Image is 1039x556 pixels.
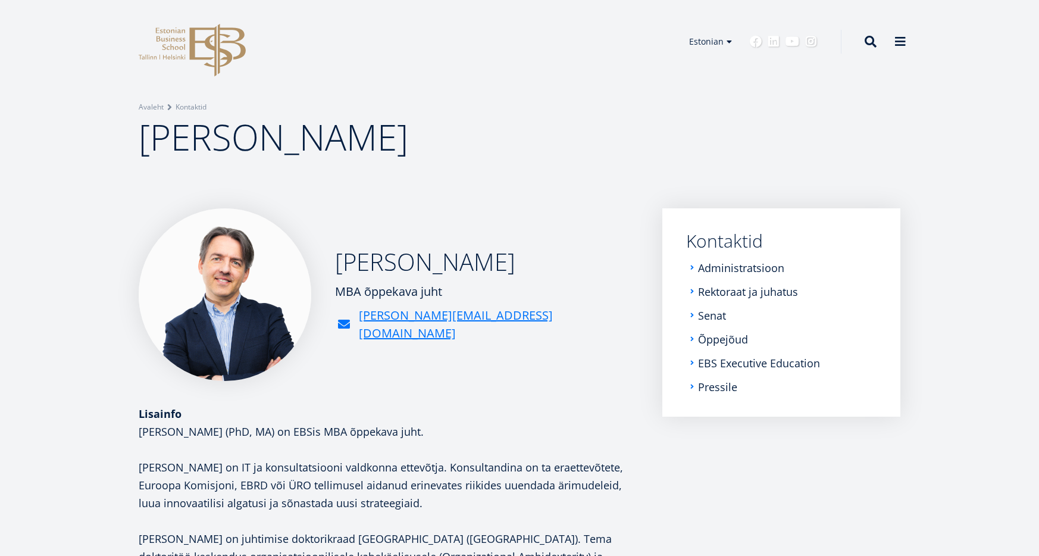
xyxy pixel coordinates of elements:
[686,232,877,250] a: Kontaktid
[805,36,817,48] a: Instagram
[139,423,639,441] p: [PERSON_NAME] (PhD, MA) on EBSis MBA õppekava juht.
[698,357,820,369] a: EBS Executive Education
[768,36,780,48] a: Linkedin
[139,458,639,512] p: [PERSON_NAME] on IT ja konsultatsiooni valdkonna ettevõtja. Konsultandina on ta eraettevõtete, Eu...
[139,113,408,161] span: [PERSON_NAME]
[750,36,762,48] a: Facebook
[139,101,164,113] a: Avaleht
[359,307,639,342] a: [PERSON_NAME][EMAIL_ADDRESS][DOMAIN_NAME]
[785,36,799,48] a: Youtube
[139,208,311,381] img: Marko Rillo
[698,286,798,298] a: Rektoraat ja juhatus
[698,333,748,345] a: Õppejõud
[698,381,737,393] a: Pressile
[698,262,784,274] a: Administratsioon
[698,310,726,321] a: Senat
[335,247,639,277] h2: [PERSON_NAME]
[139,405,639,423] div: Lisainfo
[176,101,206,113] a: Kontaktid
[335,283,639,301] div: MBA õppekava juht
